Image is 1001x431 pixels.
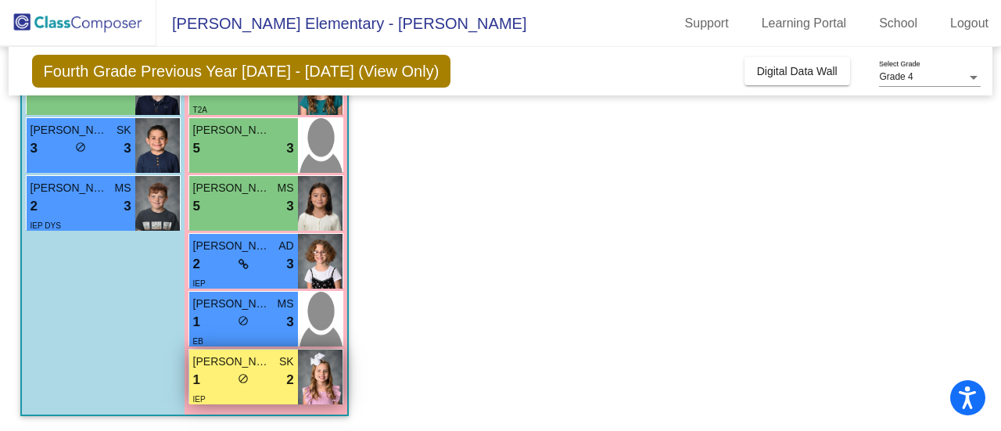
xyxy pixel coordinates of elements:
span: [PERSON_NAME] [193,354,271,370]
a: Logout [938,11,1001,36]
span: [PERSON_NAME] [30,180,109,196]
span: SK [279,354,294,370]
span: Fourth Grade Previous Year [DATE] - [DATE] (View Only) [32,55,451,88]
span: [PERSON_NAME] Elementary - [PERSON_NAME] [156,11,526,36]
span: T2A [193,106,207,114]
span: [PERSON_NAME] [30,122,109,138]
a: Support [673,11,741,36]
span: IEP DYS [30,221,61,230]
span: do_not_disturb_alt [75,142,86,153]
a: Learning Portal [749,11,859,36]
span: [PERSON_NAME] [193,180,271,196]
span: do_not_disturb_alt [238,373,249,384]
span: 3 [286,254,293,275]
span: 3 [286,138,293,159]
span: 2 [30,196,38,217]
span: 1 [193,312,200,332]
span: [PERSON_NAME] [193,122,271,138]
span: 2 [193,254,200,275]
span: MS [278,180,294,196]
span: 1 [193,370,200,390]
span: 2 [286,370,293,390]
span: AD [278,238,293,254]
span: IEP [193,395,206,404]
span: 5 [193,138,200,159]
span: 3 [286,196,293,217]
span: EB [193,337,203,346]
span: 3 [124,138,131,159]
span: Digital Data Wall [757,65,838,77]
span: Grade 4 [879,71,913,82]
span: MS [115,180,131,196]
span: 3 [30,138,38,159]
span: [PERSON_NAME] [193,296,271,312]
span: do_not_disturb_alt [238,315,249,326]
span: 5 [193,196,200,217]
span: SK [117,122,131,138]
span: MS [278,296,294,312]
span: 3 [124,196,131,217]
span: 3 [286,312,293,332]
button: Digital Data Wall [744,57,850,85]
span: IEP [193,279,206,288]
span: [PERSON_NAME] [193,238,271,254]
a: School [866,11,930,36]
